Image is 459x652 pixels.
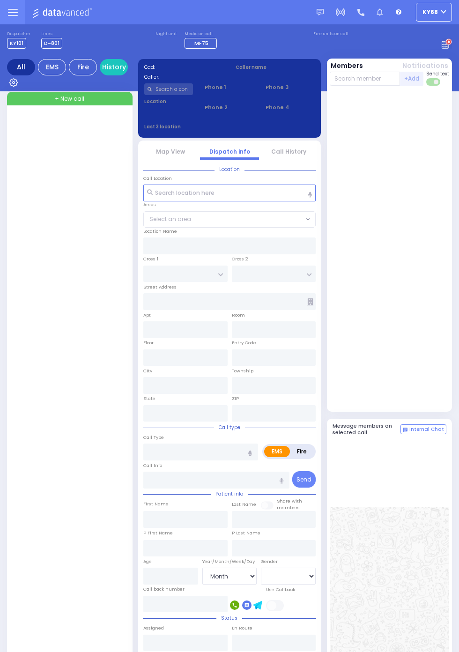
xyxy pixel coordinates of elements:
label: Lines [41,31,62,37]
label: Last Name [232,501,256,508]
span: Other building occupants [307,298,313,305]
span: Status [216,615,242,622]
span: D-801 [41,38,62,49]
label: Entry Code [232,340,256,346]
span: MF75 [194,39,208,47]
label: EMS [264,446,290,457]
button: ky68 [416,3,452,22]
span: Phone 4 [266,104,315,111]
label: Apt [143,312,151,319]
div: EMS [38,59,66,75]
label: Room [232,312,245,319]
div: Year/Month/Week/Day [202,558,257,565]
img: Logo [32,7,95,18]
h5: Message members on selected call [333,423,401,435]
label: Night unit [155,31,177,37]
span: KY101 [7,38,26,49]
img: comment-alt.png [403,428,407,432]
a: Map View [156,148,185,156]
span: Phone 1 [205,83,254,91]
button: Notifications [402,61,448,71]
small: Share with [277,498,302,504]
span: ky68 [422,8,438,16]
button: Members [331,61,363,71]
label: Dispatcher [7,31,30,37]
label: Street Address [143,284,177,290]
button: Internal Chat [400,424,446,435]
label: Call Type [143,434,164,441]
label: P Last Name [232,530,260,536]
label: Areas [143,201,156,208]
input: Search a contact [144,83,193,95]
input: Search member [330,72,400,86]
label: Cross 1 [143,256,158,262]
label: Last 3 location [144,123,230,130]
label: Cross 2 [232,256,248,262]
label: Age [143,558,152,565]
span: Location [215,166,244,173]
span: Phone 3 [266,83,315,91]
label: Fire [289,446,314,457]
label: Assigned [143,625,164,631]
img: message.svg [317,9,324,16]
span: Select an area [149,215,191,223]
label: Caller: [144,74,224,81]
label: Location Name [143,228,177,235]
label: City [143,368,152,374]
span: + New call [55,95,84,103]
div: All [7,59,35,75]
span: Call type [214,424,245,431]
label: En Route [232,625,252,631]
label: First Name [143,501,169,507]
a: Dispatch info [209,148,250,156]
label: Call back number [143,586,185,593]
span: members [277,504,300,511]
input: Search location here [143,185,316,201]
label: Call Location [143,175,172,182]
span: Patient info [211,490,248,497]
div: Fire [69,59,97,75]
button: Send [292,471,316,488]
label: Use Callback [266,586,295,593]
a: History [100,59,128,75]
label: State [143,395,155,402]
label: Turn off text [426,77,441,87]
label: Medic on call [185,31,220,37]
label: Floor [143,340,154,346]
label: Caller name [236,64,315,71]
label: Gender [261,558,278,565]
a: Call History [271,148,306,156]
label: Call Info [143,462,162,469]
label: Location [144,98,193,105]
label: Fire units on call [313,31,348,37]
span: Phone 2 [205,104,254,111]
label: ZIP [232,395,239,402]
label: Township [232,368,253,374]
label: P First Name [143,530,173,536]
label: Cad: [144,64,224,71]
span: Send text [426,70,449,77]
span: Internal Chat [409,426,444,433]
